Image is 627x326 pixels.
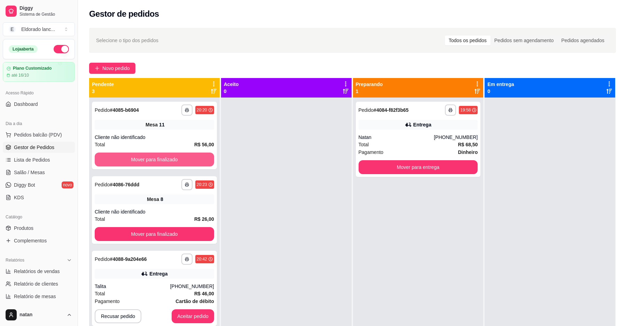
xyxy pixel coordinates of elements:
div: [PHONE_NUMBER] [170,283,214,290]
div: Talita [95,283,170,290]
button: Recusar pedido [95,309,141,323]
div: 20:23 [197,182,207,187]
span: Mesa [146,121,158,128]
strong: R$ 56,00 [194,142,214,147]
a: Plano Customizadoaté 16/10 [3,62,75,82]
span: Total [95,290,105,297]
div: Entrega [413,121,431,128]
span: Pedido [95,107,110,113]
span: Pagamento [359,148,384,156]
a: KDS [3,192,75,203]
p: 0 [224,88,239,95]
div: [PHONE_NUMBER] [434,134,478,141]
span: Diggy Bot [14,181,35,188]
span: KDS [14,194,24,201]
button: Mover para finalizado [95,227,214,241]
strong: R$ 26,00 [194,216,214,222]
a: Relatório de clientes [3,278,75,289]
div: Acesso Rápido [3,87,75,99]
span: E [9,26,16,33]
span: Gestor de Pedidos [14,144,54,151]
span: Novo pedido [102,64,130,72]
span: Diggy [19,5,72,11]
span: Sistema de Gestão [19,11,72,17]
div: Pedidos agendados [557,36,608,45]
div: Catálogo [3,211,75,223]
strong: # 4088-9a204e66 [110,256,147,262]
a: Salão / Mesas [3,167,75,178]
button: Alterar Status [54,45,69,53]
a: Complementos [3,235,75,246]
a: Relatório de mesas [3,291,75,302]
span: Lista de Pedidos [14,156,50,163]
div: 8 [160,196,163,203]
span: Salão / Mesas [14,169,45,176]
button: Mover para entrega [359,160,478,174]
span: Relatórios [6,257,24,263]
div: Cliente não identificado [95,208,214,215]
p: 1 [356,88,383,95]
button: Aceitar pedido [172,309,214,323]
span: Total [95,141,105,148]
strong: # 4086-76ddd [110,182,140,187]
span: Dashboard [14,101,38,108]
div: 11 [159,121,165,128]
a: Relatórios de vendas [3,266,75,277]
article: até 16/10 [11,72,29,78]
div: Todos os pedidos [445,36,491,45]
strong: # 4085-b6904 [110,107,139,113]
p: 3 [92,88,114,95]
span: Pagamento [95,297,120,305]
h2: Gestor de pedidos [89,8,159,20]
span: Relatórios de vendas [14,268,60,275]
div: 20:42 [197,256,207,262]
p: Preparando [356,81,383,88]
span: Selecione o tipo dos pedidos [96,37,158,44]
span: Relatório de clientes [14,280,58,287]
strong: Dinheiro [458,149,478,155]
strong: R$ 68,50 [458,142,478,147]
span: Pedido [95,256,110,262]
div: 20:20 [197,107,207,113]
button: natan [3,306,75,323]
span: Total [95,215,105,223]
strong: R$ 46,00 [194,291,214,296]
div: Eldorado lanc ... [21,26,55,33]
span: plus [95,66,100,71]
p: Pendente [92,81,114,88]
button: Novo pedido [89,63,135,74]
button: Mover para finalizado [95,153,214,166]
p: Em entrega [487,81,514,88]
div: Cliente não identificado [95,134,214,141]
span: Pedidos balcão (PDV) [14,131,62,138]
div: Natan [359,134,434,141]
strong: # 4084-f82f3b65 [374,107,408,113]
a: DiggySistema de Gestão [3,3,75,20]
span: Relatório de mesas [14,293,56,300]
div: Entrega [149,270,167,277]
a: Produtos [3,223,75,234]
span: Total [359,141,369,148]
div: Loja aberta [9,45,38,53]
p: Aceito [224,81,239,88]
a: Lista de Pedidos [3,154,75,165]
a: Diggy Botnovo [3,179,75,191]
a: Dashboard [3,99,75,110]
a: Gestor de Pedidos [3,142,75,153]
div: 19:58 [460,107,471,113]
button: Select a team [3,22,75,36]
strong: Cartão de débito [175,298,214,304]
div: Dia a dia [3,118,75,129]
span: Complementos [14,237,47,244]
span: Pedido [359,107,374,113]
span: Produtos [14,225,33,232]
article: Plano Customizado [13,66,52,71]
span: Pedido [95,182,110,187]
p: 0 [487,88,514,95]
button: Pedidos balcão (PDV) [3,129,75,140]
span: Mesa [147,196,159,203]
a: Relatório de fidelidadenovo [3,303,75,315]
div: Pedidos sem agendamento [491,36,557,45]
span: natan [19,312,64,318]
